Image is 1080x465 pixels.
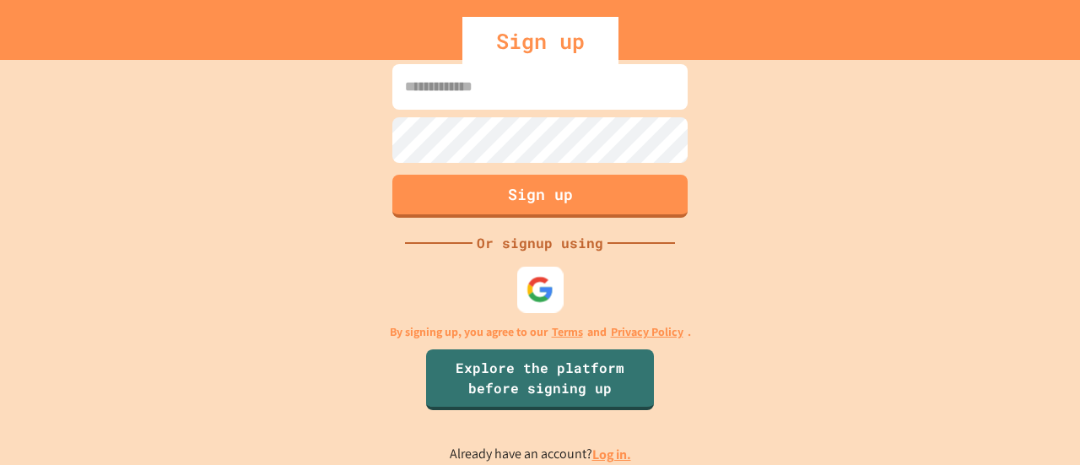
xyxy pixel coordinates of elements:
a: Privacy Policy [611,323,683,341]
p: Already have an account? [450,444,631,465]
a: Terms [552,323,583,341]
div: Or signup using [472,233,607,253]
img: google-icon.svg [526,276,554,304]
a: Log in. [592,446,631,463]
p: By signing up, you agree to our and . [390,323,691,341]
div: Sign up [462,17,618,66]
a: Explore the platform before signing up [426,349,654,410]
button: Sign up [392,175,688,218]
